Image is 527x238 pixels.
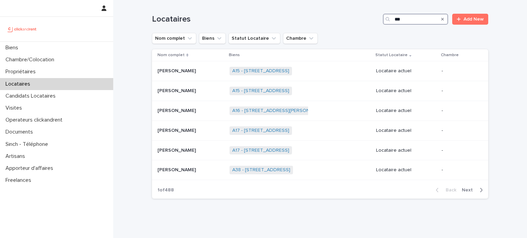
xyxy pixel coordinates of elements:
p: - [442,148,477,153]
tr: [PERSON_NAME][PERSON_NAME] A16 - [STREET_ADDRESS][PERSON_NAME] Locataire actuel- [152,101,488,121]
p: Chambre/Colocation [3,57,60,63]
p: [PERSON_NAME] [157,146,197,153]
p: Biens [3,45,24,51]
a: A17 - [STREET_ADDRESS] [232,148,289,153]
p: Chambre [441,51,459,59]
p: Locataire actuel [376,108,436,114]
a: A16 - [STREET_ADDRESS][PERSON_NAME] [232,108,327,114]
button: Nom complet [152,33,196,44]
p: - [442,68,477,74]
tr: [PERSON_NAME][PERSON_NAME] A15 - [STREET_ADDRESS] Locataire actuel- [152,81,488,101]
a: A17 - [STREET_ADDRESS] [232,128,289,134]
p: [PERSON_NAME] [157,126,197,134]
input: Search [383,14,448,25]
a: A15 - [STREET_ADDRESS] [232,88,289,94]
p: [PERSON_NAME] [157,67,197,74]
h1: Locataires [152,14,380,24]
p: - [442,128,477,134]
button: Statut Locataire [229,33,280,44]
a: A38 - [STREET_ADDRESS] [232,167,290,173]
p: Artisans [3,153,31,160]
p: Locataire actuel [376,88,436,94]
p: Apporteur d'affaires [3,165,59,172]
p: [PERSON_NAME] [157,87,197,94]
p: Locataires [3,81,36,87]
p: [PERSON_NAME] [157,166,197,173]
p: Locataire actuel [376,167,436,173]
p: Visites [3,105,27,111]
p: - [442,167,477,173]
p: Freelances [3,177,37,184]
span: Next [462,188,477,192]
p: Statut Locataire [375,51,408,59]
button: Chambre [283,33,318,44]
p: Locataire actuel [376,128,436,134]
img: UCB0brd3T0yccxBKYDjQ [5,22,39,36]
tr: [PERSON_NAME][PERSON_NAME] A15 - [STREET_ADDRESS] Locataire actuel- [152,61,488,81]
p: Locataire actuel [376,148,436,153]
p: Documents [3,129,38,135]
p: Locataire actuel [376,68,436,74]
p: Operateurs clickandrent [3,117,68,123]
span: Back [442,188,456,192]
p: - [442,88,477,94]
p: 1 of 488 [152,182,179,199]
p: Propriétaires [3,68,41,75]
button: Back [430,187,459,193]
p: Biens [229,51,240,59]
tr: [PERSON_NAME][PERSON_NAME] A17 - [STREET_ADDRESS] Locataire actuel- [152,121,488,140]
tr: [PERSON_NAME][PERSON_NAME] A17 - [STREET_ADDRESS] Locataire actuel- [152,140,488,160]
p: Sinch - Téléphone [3,141,54,148]
p: Nom complet [157,51,185,59]
a: Add New [452,14,488,25]
span: Add New [464,17,484,22]
tr: [PERSON_NAME][PERSON_NAME] A38 - [STREET_ADDRESS] Locataire actuel- [152,160,488,180]
button: Next [459,187,488,193]
p: Candidats Locataires [3,93,61,99]
p: [PERSON_NAME] [157,107,197,114]
button: Biens [199,33,226,44]
a: A15 - [STREET_ADDRESS] [232,68,289,74]
p: - [442,108,477,114]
